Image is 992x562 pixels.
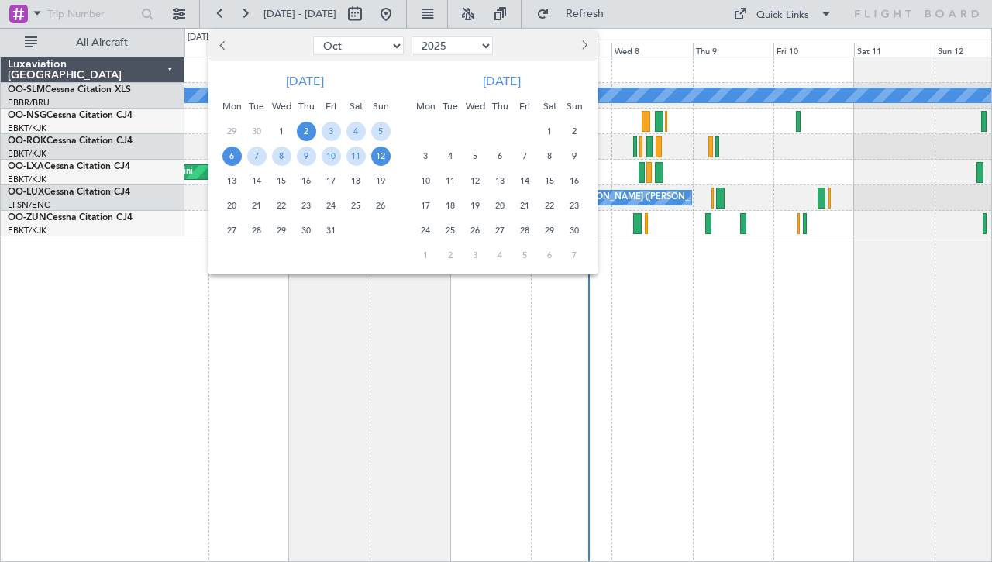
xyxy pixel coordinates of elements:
[272,171,291,191] span: 15
[466,246,485,265] span: 3
[438,193,463,218] div: 18-11-2025
[294,119,319,143] div: 2-10-2025
[371,122,391,141] span: 5
[515,196,535,215] span: 21
[319,168,343,193] div: 17-10-2025
[537,168,562,193] div: 15-11-2025
[294,94,319,119] div: Thu
[540,147,560,166] span: 8
[515,221,535,240] span: 28
[491,246,510,265] span: 4
[491,147,510,166] span: 6
[368,168,393,193] div: 19-10-2025
[565,122,584,141] span: 2
[297,122,316,141] span: 2
[540,122,560,141] span: 1
[438,168,463,193] div: 11-11-2025
[343,119,368,143] div: 4-10-2025
[244,193,269,218] div: 21-10-2025
[416,196,436,215] span: 17
[412,36,493,55] select: Select year
[297,221,316,240] span: 30
[463,168,487,193] div: 12-11-2025
[371,147,391,166] span: 12
[540,221,560,240] span: 29
[222,171,242,191] span: 13
[537,143,562,168] div: 8-11-2025
[244,218,269,243] div: 28-10-2025
[247,122,267,141] span: 30
[222,122,242,141] span: 29
[463,243,487,267] div: 3-12-2025
[512,143,537,168] div: 7-11-2025
[222,196,242,215] span: 20
[244,94,269,119] div: Tue
[269,94,294,119] div: Wed
[319,119,343,143] div: 3-10-2025
[215,33,232,58] button: Previous month
[416,147,436,166] span: 3
[562,94,587,119] div: Sun
[438,218,463,243] div: 25-11-2025
[562,119,587,143] div: 2-11-2025
[565,171,584,191] span: 16
[272,221,291,240] span: 29
[222,221,242,240] span: 27
[322,196,341,215] span: 24
[565,147,584,166] span: 9
[540,196,560,215] span: 22
[562,193,587,218] div: 23-11-2025
[512,243,537,267] div: 5-12-2025
[413,168,438,193] div: 10-11-2025
[294,218,319,243] div: 30-10-2025
[272,196,291,215] span: 22
[463,143,487,168] div: 5-11-2025
[269,143,294,168] div: 8-10-2025
[371,171,391,191] span: 19
[272,147,291,166] span: 8
[540,246,560,265] span: 6
[272,122,291,141] span: 1
[491,171,510,191] span: 13
[219,119,244,143] div: 29-9-2025
[487,143,512,168] div: 6-11-2025
[565,221,584,240] span: 30
[413,193,438,218] div: 17-11-2025
[219,193,244,218] div: 20-10-2025
[562,243,587,267] div: 7-12-2025
[438,94,463,119] div: Tue
[322,147,341,166] span: 10
[244,143,269,168] div: 7-10-2025
[512,168,537,193] div: 14-11-2025
[322,122,341,141] span: 3
[346,196,366,215] span: 25
[368,94,393,119] div: Sun
[269,218,294,243] div: 29-10-2025
[466,147,485,166] span: 5
[322,221,341,240] span: 31
[487,193,512,218] div: 20-11-2025
[537,119,562,143] div: 1-11-2025
[562,143,587,168] div: 9-11-2025
[565,246,584,265] span: 7
[540,171,560,191] span: 15
[322,171,341,191] span: 17
[247,147,267,166] span: 7
[537,218,562,243] div: 29-11-2025
[463,218,487,243] div: 26-11-2025
[219,168,244,193] div: 13-10-2025
[537,243,562,267] div: 6-12-2025
[343,168,368,193] div: 18-10-2025
[413,243,438,267] div: 1-12-2025
[441,196,460,215] span: 18
[413,94,438,119] div: Mon
[438,143,463,168] div: 4-11-2025
[297,196,316,215] span: 23
[294,143,319,168] div: 9-10-2025
[463,193,487,218] div: 19-11-2025
[219,143,244,168] div: 6-10-2025
[368,119,393,143] div: 5-10-2025
[219,218,244,243] div: 27-10-2025
[343,143,368,168] div: 11-10-2025
[219,94,244,119] div: Mon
